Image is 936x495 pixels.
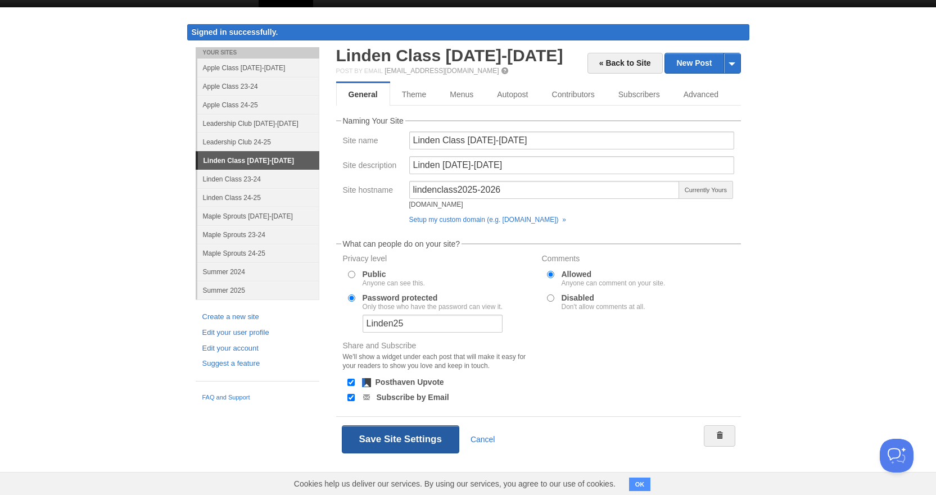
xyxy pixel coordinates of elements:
label: Disabled [562,294,645,310]
div: Only those who have the password can view it. [363,303,503,310]
legend: Naming Your Site [341,117,405,125]
label: Privacy level [343,255,535,265]
a: Setup my custom domain (e.g. [DOMAIN_NAME]) » [409,216,566,224]
label: Allowed [562,270,666,287]
a: Leadership Club 24-25 [197,133,319,151]
a: Summer 2025 [197,281,319,299]
label: Public [363,270,425,287]
a: Theme [390,83,438,106]
a: Leadership Club [DATE]-[DATE] [197,114,319,133]
button: Save Site Settings [342,425,459,453]
li: Your Sites [196,47,319,58]
div: We'll show a widget under each post that will make it easy for your readers to show you love and ... [343,352,535,370]
span: Post by Email [336,67,383,74]
a: General [336,83,390,106]
a: « Back to Site [587,53,663,74]
label: Site hostname [343,186,403,197]
a: Edit your account [202,343,313,355]
button: OK [629,478,651,491]
a: FAQ and Support [202,393,313,403]
span: Cookies help us deliver our services. By using our services, you agree to our use of cookies. [283,473,627,495]
a: Edit your user profile [202,327,313,339]
a: Subscribers [607,83,672,106]
a: Linden Class [DATE]-[DATE] [336,46,563,65]
a: [EMAIL_ADDRESS][DOMAIN_NAME] [385,67,499,75]
a: Linden Class 24-25 [197,188,319,207]
a: Maple Sprouts 23-24 [197,225,319,244]
label: Subscribe by Email [377,393,449,401]
a: Apple Class 24-25 [197,96,319,114]
iframe: Help Scout Beacon - Open [880,439,914,473]
a: Autopost [485,83,540,106]
div: Signed in successfully. [187,24,749,40]
a: Suggest a feature [202,358,313,370]
label: Site description [343,161,403,172]
a: Linden Class 23-24 [197,170,319,188]
span: Currently Yours [679,181,732,199]
label: Share and Subscribe [343,342,535,373]
a: Contributors [540,83,607,106]
div: Anyone can see this. [363,280,425,287]
label: Posthaven Upvote [376,378,444,386]
a: Linden Class [DATE]-[DATE] [198,152,319,170]
label: Password protected [363,294,503,310]
a: Menus [438,83,485,106]
a: Advanced [672,83,730,106]
a: Create a new site [202,311,313,323]
a: Summer 2024 [197,262,319,281]
a: Maple Sprouts [DATE]-[DATE] [197,207,319,225]
label: Site name [343,137,403,147]
a: Apple Class 23-24 [197,77,319,96]
legend: What can people do on your site? [341,240,462,248]
div: [DOMAIN_NAME] [409,201,680,208]
a: Maple Sprouts 24-25 [197,244,319,262]
a: Cancel [471,435,495,444]
div: Don't allow comments at all. [562,303,645,310]
a: Apple Class [DATE]-[DATE] [197,58,319,77]
div: Anyone can comment on your site. [562,280,666,287]
label: Comments [542,255,734,265]
a: New Post [665,53,740,73]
